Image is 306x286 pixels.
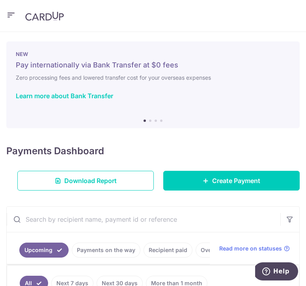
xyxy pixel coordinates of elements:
[16,92,113,100] a: Learn more about Bank Transfer
[64,176,117,185] span: Download Report
[19,243,69,258] a: Upcoming
[219,245,290,252] a: Read more on statuses
[219,245,282,252] span: Read more on statuses
[72,243,140,258] a: Payments on the way
[16,60,290,70] h5: Pay internationally via Bank Transfer at $0 fees
[25,11,64,21] img: CardUp
[144,243,192,258] a: Recipient paid
[255,262,298,282] iframe: Opens a widget where you can find more information
[17,171,154,191] a: Download Report
[16,73,290,82] h6: Zero processing fees and lowered transfer cost for your overseas expenses
[163,171,300,191] a: Create Payment
[6,144,104,158] h4: Payments Dashboard
[196,243,229,258] a: Overdue
[7,207,280,232] input: Search by recipient name, payment id or reference
[212,176,260,185] span: Create Payment
[16,51,290,57] p: NEW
